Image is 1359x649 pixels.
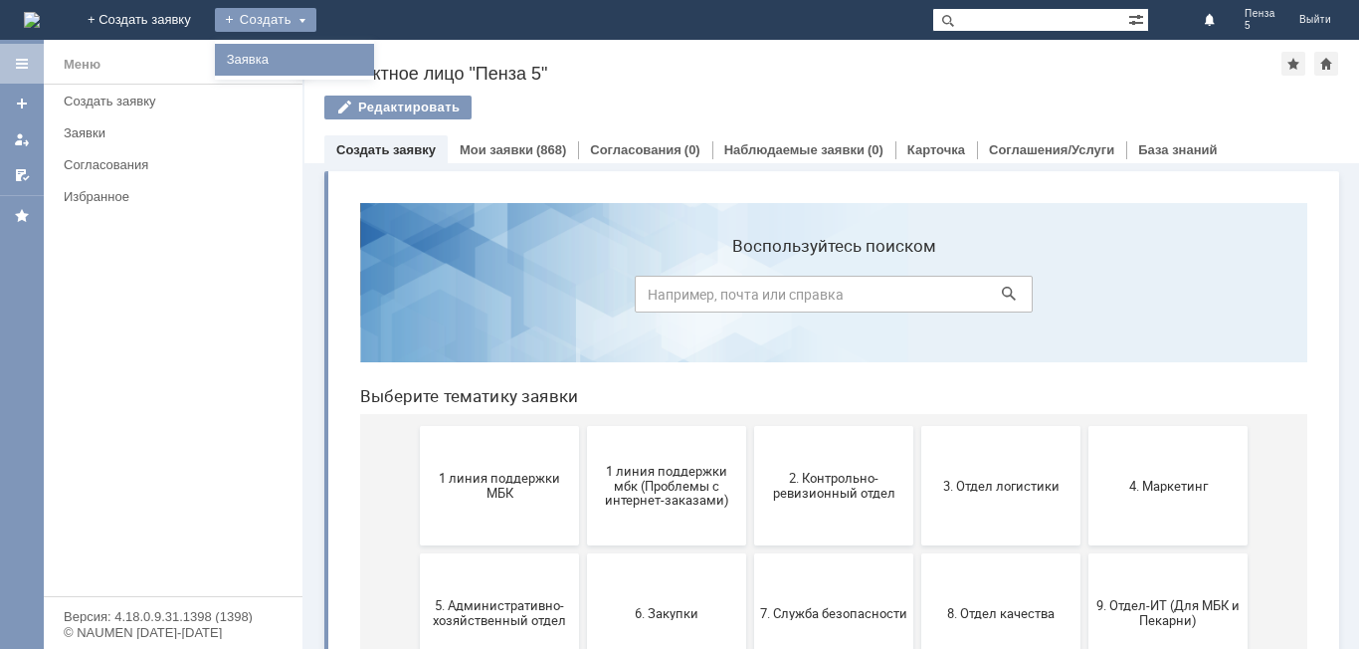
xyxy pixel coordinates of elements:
[6,88,38,119] a: Создать заявку
[64,189,269,204] div: Избранное
[64,626,283,639] div: © NAUMEN [DATE]-[DATE]
[868,142,883,157] div: (0)
[989,142,1114,157] a: Соглашения/Услуги
[24,12,40,28] a: Перейти на домашнюю страницу
[750,411,897,441] span: 9. Отдел-ИТ (Для МБК и Пекарни)
[64,125,291,140] div: Заявки
[64,94,291,108] div: Создать заявку
[416,539,563,568] span: Отдел-ИТ (Битрикс24 и CRM)
[583,418,730,433] span: 8. Отдел качества
[76,494,235,613] button: Бухгалтерия (для мбк)
[64,610,283,623] div: Версия: 4.18.0.9.31.1398 (1398)
[744,239,903,358] button: 4. Маркетинг
[249,276,396,321] span: 1 линия поддержки мбк (Проблемы с интернет-заказами)
[249,418,396,433] span: 6. Закупки
[219,48,370,72] a: Заявка
[76,239,235,358] button: 1 линия поддержки МБК
[577,494,736,613] button: Отдел-ИТ (Офис)
[64,53,100,77] div: Меню
[243,239,402,358] button: 1 линия поддержки мбк (Проблемы с интернет-заказами)
[1128,9,1148,28] span: Расширенный поиск
[750,545,897,560] span: Финансовый отдел
[577,366,736,486] button: 8. Отдел качества
[410,239,569,358] button: 2. Контрольно-ревизионный отдел
[215,8,316,32] div: Создать
[583,545,730,560] span: Отдел-ИТ (Офис)
[460,142,533,157] a: Мои заявки
[1314,52,1338,76] div: Сделать домашней страницей
[416,284,563,314] span: 2. Контрольно-ревизионный отдел
[1245,20,1275,32] span: 5
[583,291,730,306] span: 3. Отдел логистики
[82,411,229,441] span: 5. Административно-хозяйственный отдел
[410,494,569,613] button: Отдел-ИТ (Битрикс24 и CRM)
[410,366,569,486] button: 7. Служба безопасности
[56,86,298,116] a: Создать заявку
[907,142,965,157] a: Карточка
[82,284,229,314] span: 1 линия поддержки МБК
[56,117,298,148] a: Заявки
[291,89,688,125] input: Например, почта или справка
[416,418,563,433] span: 7. Служба безопасности
[1281,52,1305,76] div: Добавить в избранное
[336,142,436,157] a: Создать заявку
[577,239,736,358] button: 3. Отдел логистики
[6,123,38,155] a: Мои заявки
[744,366,903,486] button: 9. Отдел-ИТ (Для МБК и Пекарни)
[64,157,291,172] div: Согласования
[684,142,700,157] div: (0)
[536,142,566,157] div: (868)
[24,12,40,28] img: logo
[82,545,229,560] span: Бухгалтерия (для мбк)
[1138,142,1217,157] a: База знаний
[1245,8,1275,20] span: Пенза
[590,142,681,157] a: Согласования
[243,494,402,613] button: Отдел ИТ (1С)
[16,199,963,219] header: Выберите тематику заявки
[56,149,298,180] a: Согласования
[724,142,865,157] a: Наблюдаемые заявки
[291,49,688,69] label: Воспользуйтесь поиском
[243,366,402,486] button: 6. Закупки
[249,545,396,560] span: Отдел ИТ (1С)
[324,64,1281,84] div: Контактное лицо "Пенза 5"
[76,366,235,486] button: 5. Административно-хозяйственный отдел
[750,291,897,306] span: 4. Маркетинг
[744,494,903,613] button: Финансовый отдел
[6,159,38,191] a: Мои согласования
